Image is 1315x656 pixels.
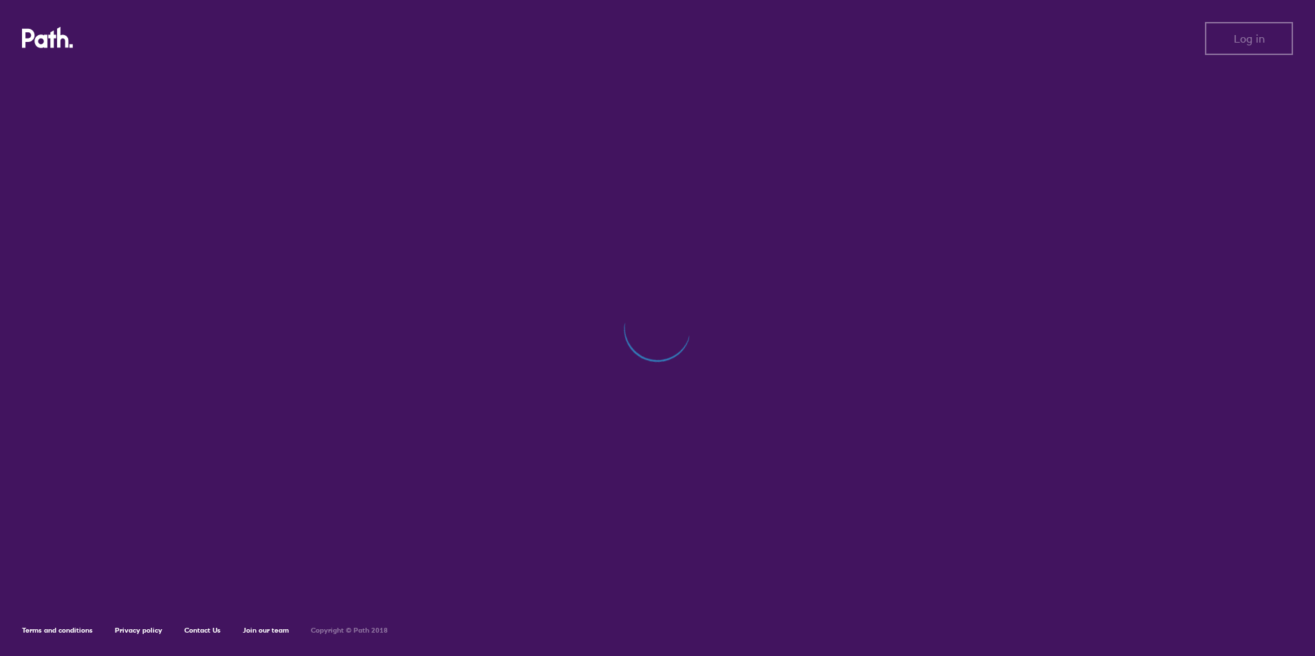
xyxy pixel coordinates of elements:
button: Log in [1205,22,1293,55]
h6: Copyright © Path 2018 [311,626,388,635]
a: Privacy policy [115,626,162,635]
a: Join our team [243,626,289,635]
a: Terms and conditions [22,626,93,635]
a: Contact Us [184,626,221,635]
span: Log in [1234,32,1265,45]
